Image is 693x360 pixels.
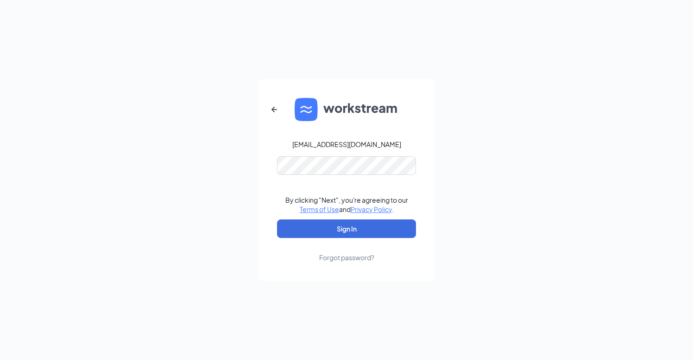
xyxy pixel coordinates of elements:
[269,104,280,115] svg: ArrowLeftNew
[300,205,339,213] a: Terms of Use
[277,219,416,238] button: Sign In
[292,140,401,149] div: [EMAIL_ADDRESS][DOMAIN_NAME]
[319,238,374,262] a: Forgot password?
[285,195,408,214] div: By clicking "Next", you're agreeing to our and .
[351,205,392,213] a: Privacy Policy
[263,98,285,121] button: ArrowLeftNew
[319,253,374,262] div: Forgot password?
[295,98,398,121] img: WS logo and Workstream text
